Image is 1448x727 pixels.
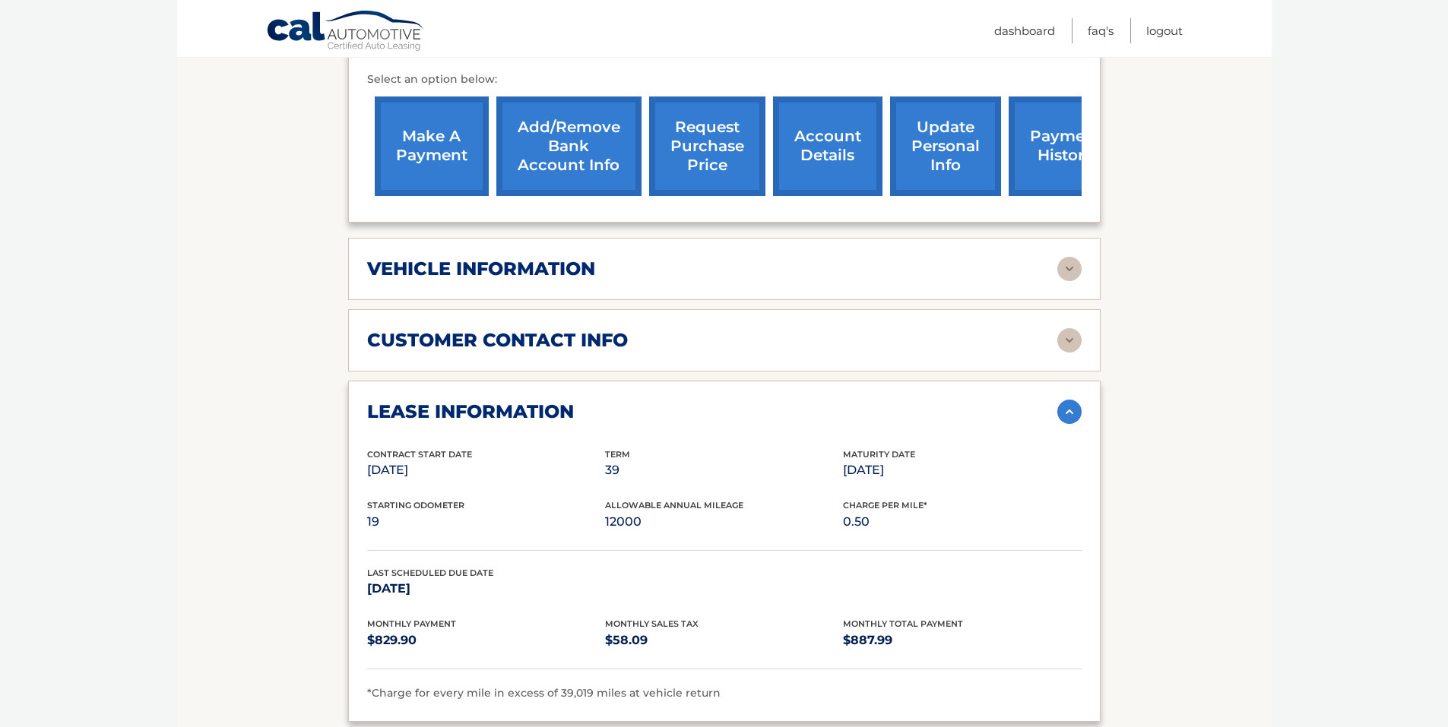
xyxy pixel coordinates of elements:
p: $58.09 [605,630,843,651]
span: Contract Start Date [367,449,472,460]
a: Cal Automotive [266,10,426,54]
h2: vehicle information [367,258,595,280]
a: request purchase price [649,96,765,196]
img: accordion-rest.svg [1057,328,1082,352]
p: 19 [367,511,605,533]
p: 39 [605,460,843,481]
p: 0.50 [843,511,1081,533]
p: 12000 [605,511,843,533]
p: [DATE] [367,578,605,599]
p: Select an option below: [367,71,1082,89]
a: update personal info [890,96,1001,196]
span: Starting Odometer [367,500,464,510]
h2: lease information [367,400,574,423]
a: account details [773,96,882,196]
p: [DATE] [367,460,605,481]
a: payment history [1009,96,1123,196]
a: Logout [1146,18,1183,43]
a: make a payment [375,96,489,196]
a: FAQ's [1088,18,1114,43]
p: [DATE] [843,460,1081,481]
span: Allowable Annual Mileage [605,500,743,510]
span: Term [605,449,630,460]
span: Charge Per Mile* [843,500,927,510]
span: Monthly Payment [367,618,456,629]
span: Monthly Total Payment [843,618,963,629]
img: accordion-rest.svg [1057,257,1082,281]
span: Monthly Sales Tax [605,618,699,629]
a: Dashboard [994,18,1055,43]
span: Maturity Date [843,449,915,460]
img: accordion-active.svg [1057,400,1082,424]
p: $829.90 [367,630,605,651]
p: $887.99 [843,630,1081,651]
a: Add/Remove bank account info [496,96,642,196]
h2: customer contact info [367,329,628,352]
span: *Charge for every mile in excess of 39,019 miles at vehicle return [367,686,721,700]
span: Last Scheduled Due Date [367,567,493,578]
